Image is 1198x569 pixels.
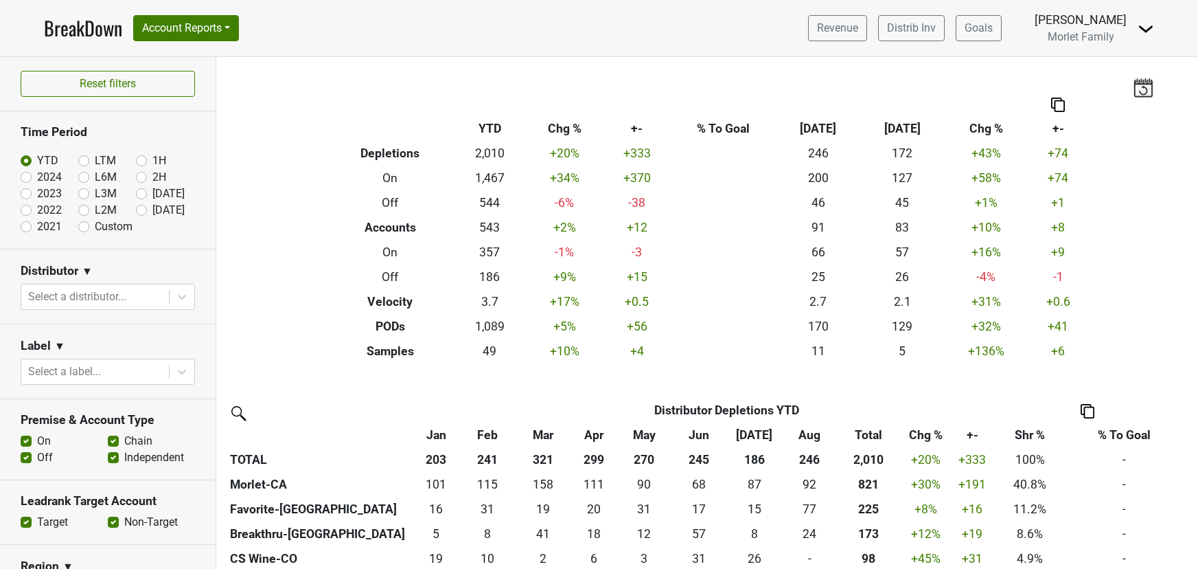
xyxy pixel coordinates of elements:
[95,153,116,169] label: LTM
[525,141,604,166] td: +20 %
[516,522,571,546] td: 40.667
[603,289,670,314] td: +0.5
[776,116,860,141] th: [DATE]
[1028,190,1088,215] td: +1
[838,497,900,522] th: 225.078
[1133,78,1153,97] img: last_updated_date
[516,447,571,472] th: 321
[954,525,989,543] div: +19
[1028,240,1088,265] td: +9
[860,289,944,314] td: 2.1
[776,141,860,166] td: 246
[952,423,993,447] th: +-: activate to sort column ascending
[227,447,413,472] th: TOTAL
[776,190,860,215] td: 46
[21,125,195,140] h3: Time Period
[621,476,669,493] div: 90
[454,166,525,190] td: 1,467
[1028,215,1088,240] td: +8
[782,447,838,472] th: 246
[840,525,897,543] div: 173
[776,166,860,190] td: 200
[413,447,461,472] th: 203
[454,289,525,314] td: 3.7
[1067,497,1182,522] td: -
[574,550,614,568] div: 6
[944,314,1028,339] td: +32 %
[1138,21,1154,37] img: Dropdown Menu
[525,339,604,364] td: +10 %
[603,240,670,265] td: -3
[727,497,783,522] td: 14.667
[326,166,454,190] th: On
[413,423,461,447] th: Jan: activate to sort column ascending
[227,472,413,497] th: Morlet-CA
[782,472,838,497] td: 91.833
[21,264,78,278] h3: Distributor
[44,14,122,43] a: BreakDown
[37,514,68,531] label: Target
[326,314,454,339] th: PODs
[454,116,525,141] th: YTD
[603,166,670,190] td: +370
[727,423,783,447] th: Jul: activate to sort column ascending
[860,339,944,364] td: 5
[571,472,617,497] td: 111
[671,522,727,546] td: 57.255
[776,339,860,364] td: 11
[603,339,670,364] td: +4
[1028,116,1088,141] th: +-
[516,497,571,522] td: 19.333
[326,339,454,364] th: Samples
[95,186,117,202] label: L3M
[617,472,671,497] td: 90
[413,497,461,522] td: 16
[463,550,512,568] div: 10
[413,472,461,497] td: 101
[413,522,461,546] td: 4.666
[37,169,62,186] label: 2024
[326,265,454,289] th: Off
[617,522,671,546] td: 12
[37,433,51,449] label: On
[95,219,133,235] label: Custom
[785,550,834,568] div: -
[911,453,941,467] span: +20%
[727,522,783,546] td: 8
[37,219,62,235] label: 2021
[603,265,670,289] td: +15
[785,500,834,518] div: 77
[124,514,178,531] label: Non-Target
[954,500,989,518] div: +16
[152,169,166,186] label: 2H
[776,265,860,289] td: 25
[95,202,117,219] label: L2M
[954,476,989,493] div: +191
[1028,141,1088,166] td: +74
[37,449,53,466] label: Off
[621,500,669,518] div: 31
[944,289,1028,314] td: +31 %
[460,497,516,522] td: 30.833
[776,240,860,265] td: 66
[1067,472,1182,497] td: -
[671,447,727,472] th: 245
[326,190,454,215] th: Off
[944,215,1028,240] td: +10 %
[730,476,779,493] div: 87
[670,116,776,141] th: % To Goal
[730,500,779,518] div: 15
[860,314,944,339] td: 129
[860,116,944,141] th: [DATE]
[956,15,1002,41] a: Goals
[840,500,897,518] div: 225
[326,240,454,265] th: On
[326,289,454,314] th: Velocity
[82,263,93,280] span: ▼
[525,190,604,215] td: -6 %
[460,423,516,447] th: Feb: activate to sort column ascending
[415,525,457,543] div: 5
[21,339,51,353] h3: Label
[326,215,454,240] th: Accounts
[1028,289,1088,314] td: +0.6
